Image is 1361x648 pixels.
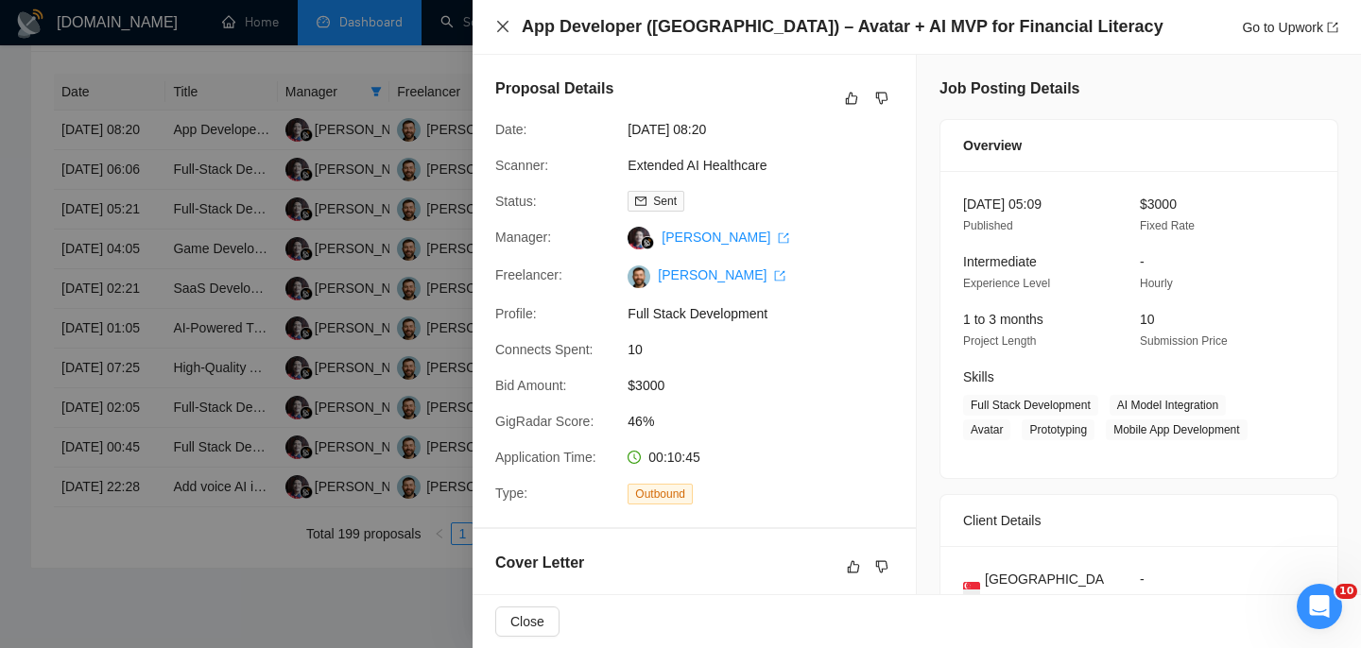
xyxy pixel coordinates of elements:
span: Connects Spent: [495,342,594,357]
span: Fixed Rate [1140,219,1195,232]
span: 10 [628,339,911,360]
iframe: Intercom live chat [1297,584,1342,629]
span: [DATE] 08:20 [628,119,911,140]
span: like [845,91,858,106]
span: export [774,270,785,281]
span: Status: [495,194,537,209]
span: export [1327,22,1338,33]
a: Go to Upworkexport [1242,20,1338,35]
span: Hourly [1140,277,1173,290]
span: $3000 [1140,196,1177,212]
span: dislike [875,559,888,574]
h5: Proposal Details [495,77,613,100]
span: 10 [1335,584,1357,599]
span: [GEOGRAPHIC_DATA] [985,569,1110,610]
button: dislike [870,87,893,110]
span: Close [510,611,544,632]
span: Application Time: [495,450,596,465]
span: Date: [495,122,526,137]
span: Mobile App Development [1106,419,1247,440]
span: Prototyping [1022,419,1094,440]
span: clock-circle [628,451,641,464]
button: Close [495,606,560,637]
span: dislike [875,91,888,106]
span: Avatar [963,419,1010,440]
span: Experience Level [963,277,1050,290]
a: [PERSON_NAME] export [662,230,789,245]
span: 46% [628,411,911,432]
span: Submission Price [1140,334,1228,348]
span: Bid Amount: [495,378,567,393]
span: Sent [653,195,677,208]
span: [DATE] 05:09 [963,196,1042,212]
img: 🇸🇬 [963,579,980,600]
span: 10 [1140,312,1155,327]
span: Outbound [628,484,693,504]
img: c1-JWQDXWEy3CnA6sRtFzzU22paoDq5cZnWyBNc3HWqwvuW0qNnjm1CMP-YmbEEtPC [628,265,650,288]
span: Overview [963,135,1022,156]
span: 1 to 3 months [963,312,1043,327]
div: Client Details [963,495,1315,546]
span: Type: [495,486,527,501]
span: mail [635,196,646,207]
span: like [847,559,860,574]
a: [PERSON_NAME] export [658,267,785,282]
span: Skills [963,369,994,384]
span: 00:10:45 [648,450,700,465]
span: - [1140,254,1145,269]
button: like [840,87,863,110]
h5: Job Posting Details [939,77,1079,100]
h4: App Developer ([GEOGRAPHIC_DATA]) – Avatar + AI MVP for Financial Literacy [522,15,1163,39]
img: gigradar-bm.png [641,236,654,249]
span: export [778,232,789,244]
span: Intermediate [963,254,1037,269]
h5: Cover Letter [495,552,584,574]
button: like [842,555,865,578]
span: AI Model Integration [1110,395,1226,416]
a: Extended AI Healthcare [628,158,767,173]
span: Manager: [495,230,551,245]
span: Full Stack Development [963,395,1098,416]
button: Close [495,19,510,35]
span: Full Stack Development [628,303,911,324]
span: Scanner: [495,158,548,173]
span: $3000 [628,375,911,396]
span: Freelancer: [495,267,562,282]
span: Profile: [495,306,537,321]
span: GigRadar Score: [495,414,594,429]
button: dislike [870,555,893,578]
span: Project Length [963,334,1036,348]
span: close [495,19,510,34]
span: - [1140,571,1145,587]
span: Published [963,219,1013,232]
